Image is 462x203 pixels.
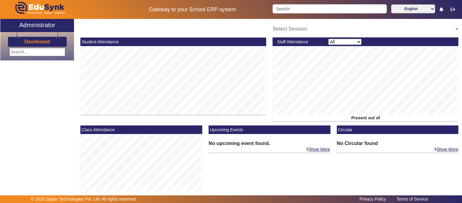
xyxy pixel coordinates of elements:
input: Search [273,4,386,13]
mat-card-header: Student Attendance [80,38,266,46]
h6: No upcoming event found. [209,140,330,146]
mat-card-header: Circular [337,125,459,134]
input: Search... [9,48,65,56]
a: Show More [434,147,459,152]
h5: Gateway to your School ERP system [119,6,266,13]
a: Show More [305,147,330,152]
a: Dashboard [24,38,50,45]
mat-card-header: Upcoming Events [209,125,330,134]
a: Terms of Service [393,195,431,203]
span: Select Session [273,26,307,31]
a: Administrator [0,19,74,32]
a: Privacy Policy [357,195,389,203]
h3: Dashboard [24,39,50,45]
h6: No Circular found [337,140,459,146]
mat-card-header: Class Attendance [80,125,202,134]
div: Present out of [273,115,458,121]
h2: Administrator [19,21,55,29]
div: Staff Attendance [274,39,325,45]
p: © 2025 Zipper Technologies Pvt. Ltd. All rights reserved. [31,196,137,202]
